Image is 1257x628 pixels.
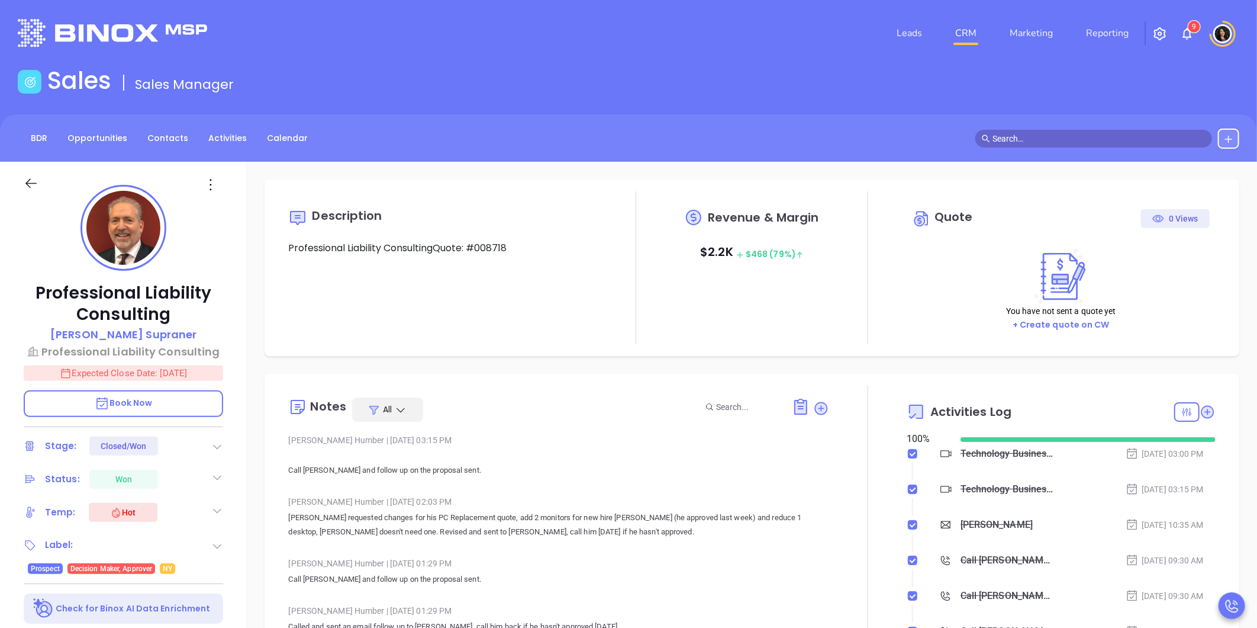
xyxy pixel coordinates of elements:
[86,191,160,265] img: profile-user
[201,129,254,148] a: Activities
[24,283,223,325] p: Professional Liability Consulting
[135,75,234,94] span: Sales Manager
[1009,318,1113,332] button: + Create quote on CW
[288,602,829,620] div: [PERSON_NAME] Humber [DATE] 01:29 PM
[1152,209,1198,228] div: 0 Views
[961,445,1055,463] div: Technology Business Review - [PERSON_NAME]
[386,606,388,616] span: |
[45,470,80,488] div: Status:
[95,397,153,409] span: Book Now
[1126,554,1204,567] div: [DATE] 09:30 AM
[45,536,73,554] div: Label:
[110,505,136,520] div: Hot
[56,603,210,615] p: Check for Binox AI Data Enrichment
[1005,21,1058,45] a: Marketing
[1126,447,1204,460] div: [DATE] 03:00 PM
[913,209,932,228] img: Circle dollar
[386,559,388,568] span: |
[260,129,315,148] a: Calendar
[163,562,172,575] span: NY
[961,587,1055,605] div: Call [PERSON_NAME] proposal review - [PERSON_NAME]
[1006,305,1116,318] p: You have not sent a quote yet
[24,129,54,148] a: BDR
[892,21,927,45] a: Leads
[386,497,388,507] span: |
[115,470,132,489] div: Won
[907,432,946,446] div: 100 %
[288,493,829,511] div: [PERSON_NAME] Humber [DATE] 02:03 PM
[45,504,76,521] div: Temp:
[47,66,111,95] h1: Sales
[934,209,973,225] span: Quote
[1192,23,1197,31] span: 9
[24,366,223,381] p: Expected Close Date: [DATE]
[33,598,54,619] img: Ai-Enrich-DaqCidB-.svg
[24,344,223,360] a: Professional Liability Consulting
[1213,24,1232,43] img: user
[716,400,779,414] input: Search...
[961,480,1055,498] div: Technology Business Review - [PERSON_NAME]
[101,437,147,456] div: Closed/Won
[1029,248,1093,305] img: Create on CWSell
[288,463,829,478] p: Call [PERSON_NAME] and follow up on the proposal sent.
[50,326,196,344] a: [PERSON_NAME] Supraner
[1081,21,1133,45] a: Reporting
[383,403,392,415] span: All
[1153,27,1167,41] img: iconSetting
[288,241,597,255] p: Professional Liability ConsultingQuote: #008718
[18,19,207,47] img: logo
[288,572,829,587] p: Call [PERSON_NAME] and follow up on the proposal sent.
[386,435,388,445] span: |
[700,241,804,265] p: $ 2.2K
[70,562,152,575] span: Decision Maker, Approver
[961,552,1055,569] div: Call [PERSON_NAME] proposal review - [PERSON_NAME]
[50,326,196,342] p: [PERSON_NAME] Supraner
[1013,319,1110,331] a: + Create quote on CW
[288,431,829,449] div: [PERSON_NAME] Humber [DATE] 03:15 PM
[992,132,1206,145] input: Search…
[950,21,981,45] a: CRM
[31,562,60,575] span: Prospect
[1180,27,1194,41] img: iconNotification
[288,511,829,539] p: [PERSON_NAME] requested changes for his PC Replacement quote, add 2 monitors for new hire [PERSON...
[961,516,1033,534] div: [PERSON_NAME]
[312,207,382,224] span: Description
[1188,21,1200,33] sup: 9
[930,406,1011,418] span: Activities Log
[288,555,829,572] div: [PERSON_NAME] Humber [DATE] 01:29 PM
[140,129,195,148] a: Contacts
[982,134,990,143] span: search
[1126,483,1204,496] div: [DATE] 03:15 PM
[45,437,77,455] div: Stage:
[1126,518,1204,531] div: [DATE] 10:35 AM
[310,400,346,412] div: Notes
[1126,589,1204,603] div: [DATE] 09:30 AM
[708,212,819,223] span: Revenue & Margin
[60,129,134,148] a: Opportunities
[736,248,804,260] span: $ 468 (79%)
